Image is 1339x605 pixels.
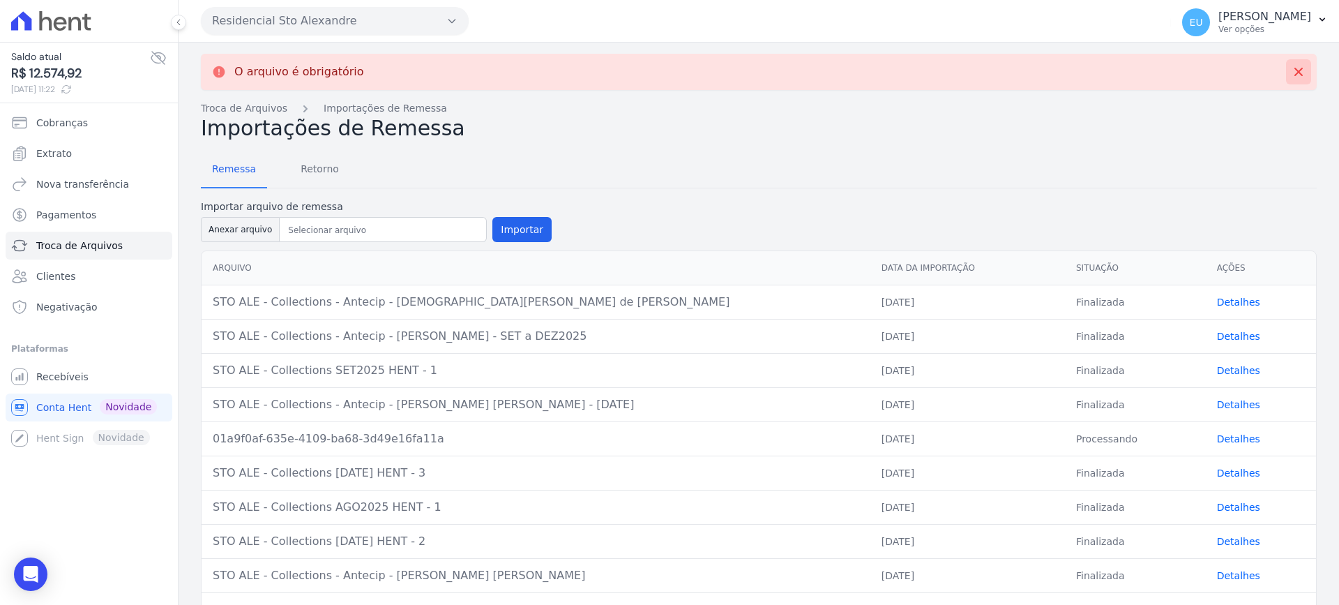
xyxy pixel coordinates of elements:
[36,208,96,222] span: Pagamentos
[6,170,172,198] a: Nova transferência
[1065,353,1206,387] td: Finalizada
[14,558,47,591] div: Open Intercom Messenger
[36,177,129,191] span: Nova transferência
[100,399,157,414] span: Novidade
[202,251,870,285] th: Arquivo
[213,499,859,516] div: STO ALE - Collections AGO2025 HENT - 1
[6,293,172,321] a: Negativação
[1065,285,1206,319] td: Finalizada
[201,101,287,116] a: Troca de Arquivos
[1218,10,1311,24] p: [PERSON_NAME]
[1218,24,1311,35] p: Ver opções
[201,116,1317,141] h2: Importações de Remessa
[292,155,347,183] span: Retorno
[6,109,172,137] a: Cobranças
[11,64,150,83] span: R$ 12.574,92
[1217,399,1260,410] a: Detalhes
[1217,331,1260,342] a: Detalhes
[870,421,1065,456] td: [DATE]
[36,300,98,314] span: Negativação
[870,387,1065,421] td: [DATE]
[36,147,72,160] span: Extrato
[201,101,1317,116] nav: Breadcrumb
[11,50,150,64] span: Saldo atual
[289,152,350,188] a: Retorno
[870,490,1065,524] td: [DATE]
[1217,297,1260,308] a: Detalhes
[870,251,1065,285] th: Data da Importação
[324,101,447,116] a: Importações de Remessa
[213,362,859,379] div: STO ALE - Collections SET2025 HENT - 1
[1065,421,1206,456] td: Processando
[11,109,167,452] nav: Sidebar
[201,217,280,242] button: Anexar arquivo
[6,201,172,229] a: Pagamentos
[6,363,172,391] a: Recebíveis
[1065,558,1206,592] td: Finalizada
[213,294,859,311] div: STO ALE - Collections - Antecip - [DEMOGRAPHIC_DATA][PERSON_NAME] de [PERSON_NAME]
[1065,524,1206,558] td: Finalizada
[1217,570,1260,581] a: Detalhes
[36,239,123,253] span: Troca de Arquivos
[1217,468,1260,479] a: Detalhes
[1065,387,1206,421] td: Finalizada
[1217,433,1260,445] a: Detalhes
[1065,319,1206,353] td: Finalizada
[870,319,1065,353] td: [DATE]
[213,328,859,345] div: STO ALE - Collections - Antecip - [PERSON_NAME] - SET a DEZ2025
[11,341,167,357] div: Plataformas
[870,456,1065,490] td: [DATE]
[1217,365,1260,376] a: Detalhes
[6,140,172,167] a: Extrato
[213,567,859,584] div: STO ALE - Collections - Antecip - [PERSON_NAME] [PERSON_NAME]
[213,431,859,447] div: 01a9f0af-635e-4109-ba68-3d49e16fa11a
[204,155,264,183] span: Remessa
[1065,490,1206,524] td: Finalizada
[234,65,364,79] p: O arquivo é obrigatório
[870,524,1065,558] td: [DATE]
[1206,251,1316,285] th: Ações
[201,152,267,188] a: Remessa
[6,262,172,290] a: Clientes
[1217,536,1260,547] a: Detalhes
[6,394,172,421] a: Conta Hent Novidade
[6,232,172,260] a: Troca de Arquivos
[1217,502,1260,513] a: Detalhes
[36,401,91,414] span: Conta Hent
[36,116,88,130] span: Cobranças
[492,217,552,242] button: Importar
[282,222,483,239] input: Selecionar arquivo
[1065,251,1206,285] th: Situação
[870,558,1065,592] td: [DATE]
[213,396,859,413] div: STO ALE - Collections - Antecip - [PERSON_NAME] [PERSON_NAME] - [DATE]
[213,533,859,550] div: STO ALE - Collections [DATE] HENT - 2
[201,7,469,35] button: Residencial Sto Alexandre
[1171,3,1339,42] button: EU [PERSON_NAME] Ver opções
[36,370,89,384] span: Recebíveis
[213,465,859,481] div: STO ALE - Collections [DATE] HENT - 3
[201,200,552,214] label: Importar arquivo de remessa
[11,83,150,96] span: [DATE] 11:22
[1065,456,1206,490] td: Finalizada
[36,269,75,283] span: Clientes
[870,353,1065,387] td: [DATE]
[870,285,1065,319] td: [DATE]
[1190,17,1203,27] span: EU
